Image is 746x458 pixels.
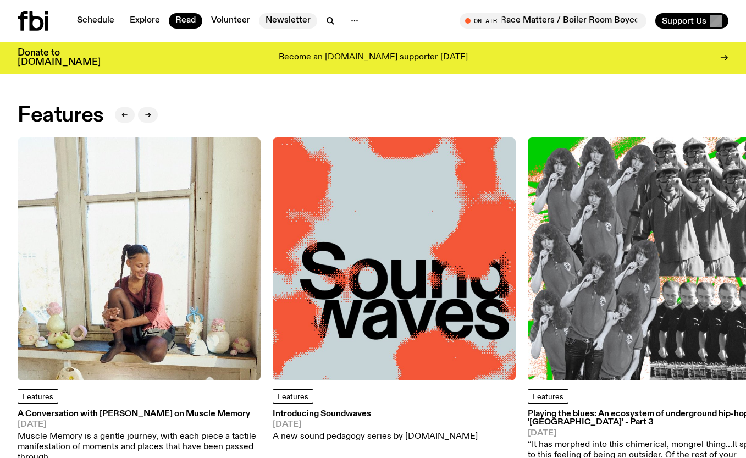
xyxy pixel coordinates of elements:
[273,432,478,442] p: A new sound pedagogy series by [DOMAIN_NAME]
[662,16,706,26] span: Support Us
[273,410,478,418] h3: Introducing Soundwaves
[273,389,313,404] a: Features
[18,48,101,67] h3: Donate to [DOMAIN_NAME]
[123,13,167,29] a: Explore
[273,421,478,429] span: [DATE]
[23,393,53,401] span: Features
[279,53,468,63] p: Become an [DOMAIN_NAME] supporter [DATE]
[528,389,568,404] a: Features
[460,13,646,29] button: On AirRace Matters / Boiler Room Boycott (and beyond)
[169,13,202,29] a: Read
[259,13,317,29] a: Newsletter
[18,410,261,418] h3: A Conversation with [PERSON_NAME] on Muscle Memory
[18,106,104,125] h2: Features
[278,393,308,401] span: Features
[205,13,257,29] a: Volunteer
[655,13,728,29] button: Support Us
[18,389,58,404] a: Features
[70,13,121,29] a: Schedule
[273,410,478,442] a: Introducing Soundwaves[DATE]A new sound pedagogy series by [DOMAIN_NAME]
[533,393,563,401] span: Features
[273,137,516,380] img: The text Sound waves, with one word stacked upon another, in black text on a bluish-gray backgrou...
[18,421,261,429] span: [DATE]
